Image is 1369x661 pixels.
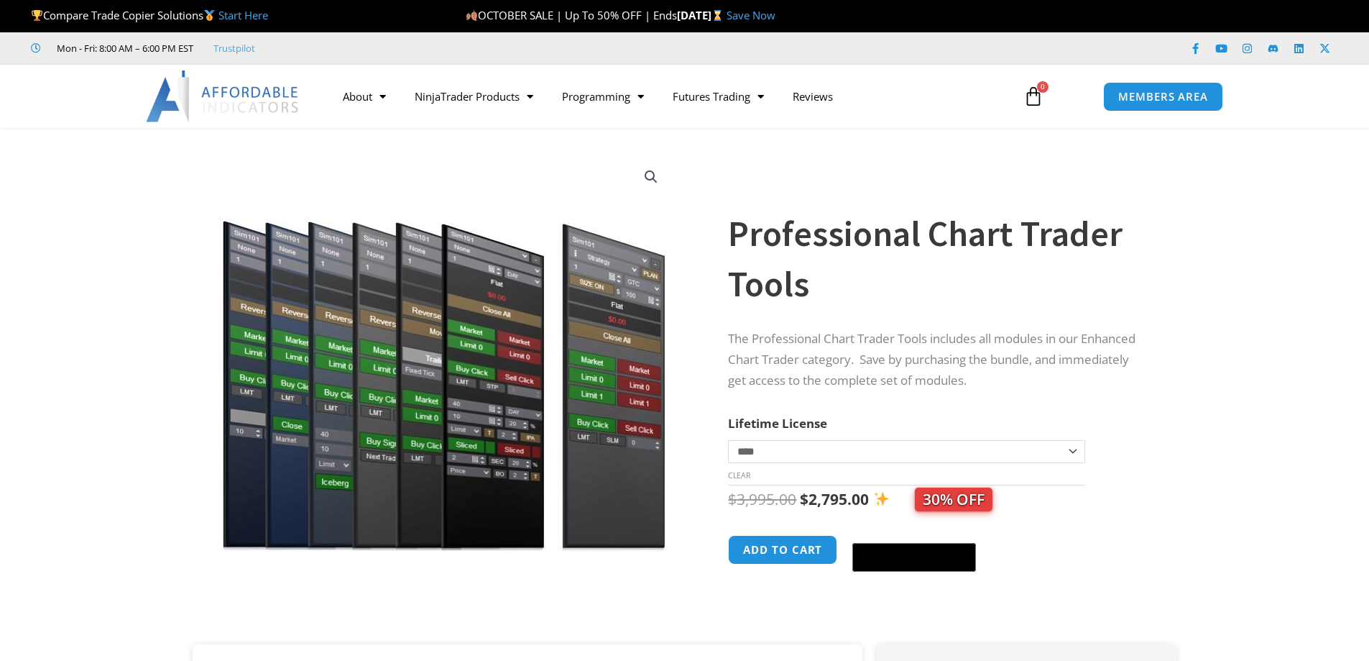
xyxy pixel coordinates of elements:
[728,329,1148,391] p: The Professional Chart Trader Tools includes all modules in our Enhanced Chart Trader category. S...
[712,10,723,21] img: ⌛
[31,8,268,22] span: Compare Trade Copier Solutions
[1118,91,1208,102] span: MEMBERS AREA
[728,489,737,509] span: $
[728,489,796,509] bdi: 3,995.00
[800,489,869,509] bdi: 2,795.00
[213,40,255,57] a: Trustpilot
[658,80,778,113] a: Futures Trading
[915,488,992,511] span: 30% OFF
[1002,76,1065,117] a: 0
[728,415,827,432] label: Lifetime License
[728,535,837,565] button: Add to cart
[328,80,400,113] a: About
[213,153,675,551] img: ProfessionalToolsBundlePage
[677,8,727,22] strong: [DATE]
[849,533,979,534] iframe: Secure payment input frame
[32,10,42,21] img: 🏆
[53,40,193,57] span: Mon - Fri: 8:00 AM – 6:00 PM EST
[400,80,548,113] a: NinjaTrader Products
[852,543,976,572] button: Buy with GPay
[466,8,677,22] span: OCTOBER SALE | Up To 50% OFF | Ends
[146,70,300,122] img: LogoAI | Affordable Indicators – NinjaTrader
[548,80,658,113] a: Programming
[874,491,889,506] img: ✨
[328,80,1007,113] nav: Menu
[218,8,268,22] a: Start Here
[204,10,215,21] img: 🥇
[1103,82,1223,111] a: MEMBERS AREA
[800,489,808,509] span: $
[778,80,847,113] a: Reviews
[1037,81,1048,93] span: 0
[728,209,1148,309] h1: Professional Chart Trader Tools
[466,10,477,21] img: 🍂
[728,470,750,480] a: Clear options
[727,8,775,22] a: Save Now
[638,164,664,190] a: View full-screen image gallery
